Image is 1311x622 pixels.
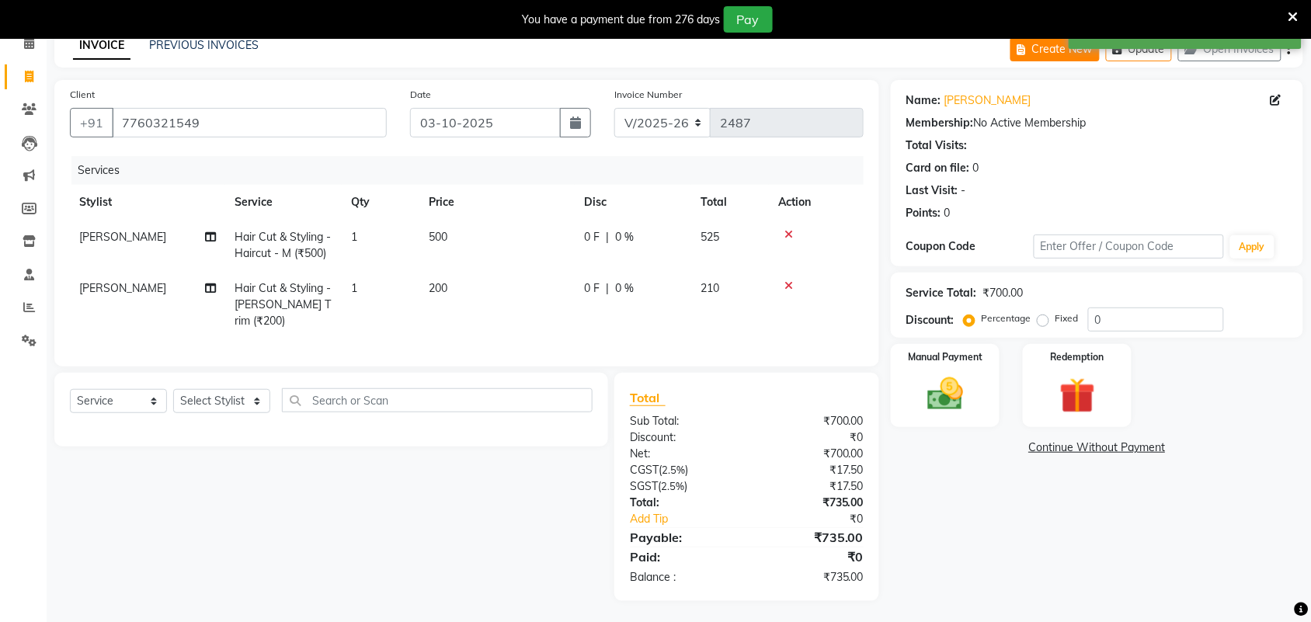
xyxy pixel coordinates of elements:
[1010,37,1100,61] button: Create New
[769,185,864,220] th: Action
[618,413,747,429] div: Sub Total:
[79,230,166,244] span: [PERSON_NAME]
[944,92,1031,109] a: [PERSON_NAME]
[701,281,719,295] span: 210
[523,12,721,28] div: You have a payment due from 276 days
[70,108,113,137] button: +91
[1230,235,1274,259] button: Apply
[615,280,634,297] span: 0 %
[618,478,747,495] div: ( )
[614,88,682,102] label: Invoice Number
[342,185,419,220] th: Qty
[149,38,259,52] a: PREVIOUS INVOICES
[894,440,1300,456] a: Continue Without Payment
[906,182,958,199] div: Last Visit:
[112,108,387,137] input: Search by Name/Mobile/Email/Code
[962,182,966,199] div: -
[575,185,691,220] th: Disc
[906,312,955,328] div: Discount:
[618,547,747,566] div: Paid:
[906,238,1034,255] div: Coupon Code
[916,374,975,415] img: _cash.svg
[235,281,331,328] span: Hair Cut & Styling - [PERSON_NAME] Trim (₹200)
[1055,311,1079,325] label: Fixed
[746,462,875,478] div: ₹17.50
[908,350,982,364] label: Manual Payment
[618,462,747,478] div: ( )
[351,230,357,244] span: 1
[1034,235,1224,259] input: Enter Offer / Coupon Code
[906,205,941,221] div: Points:
[235,230,331,260] span: Hair Cut & Styling - Haircut - M (₹500)
[1106,37,1172,61] button: Update
[615,229,634,245] span: 0 %
[618,569,747,586] div: Balance :
[351,281,357,295] span: 1
[746,569,875,586] div: ₹735.00
[630,463,659,477] span: CGST
[606,229,609,245] span: |
[429,230,447,244] span: 500
[982,311,1031,325] label: Percentage
[691,185,769,220] th: Total
[662,464,685,476] span: 2.5%
[282,388,593,412] input: Search or Scan
[906,160,970,176] div: Card on file:
[906,92,941,109] div: Name:
[618,429,747,446] div: Discount:
[1178,37,1281,61] button: Open Invoices
[630,479,658,493] span: SGST
[419,185,575,220] th: Price
[746,413,875,429] div: ₹700.00
[70,88,95,102] label: Client
[70,185,225,220] th: Stylist
[618,446,747,462] div: Net:
[746,429,875,446] div: ₹0
[606,280,609,297] span: |
[618,511,768,527] a: Add Tip
[1051,350,1104,364] label: Redemption
[584,229,600,245] span: 0 F
[973,160,979,176] div: 0
[724,6,773,33] button: Pay
[746,495,875,511] div: ₹735.00
[79,281,166,295] span: [PERSON_NAME]
[630,390,666,406] span: Total
[746,547,875,566] div: ₹0
[768,511,875,527] div: ₹0
[1048,374,1107,418] img: _gift.svg
[906,115,974,131] div: Membership:
[906,137,968,154] div: Total Visits:
[661,480,684,492] span: 2.5%
[746,446,875,462] div: ₹700.00
[429,281,447,295] span: 200
[71,156,875,185] div: Services
[410,88,431,102] label: Date
[746,478,875,495] div: ₹17.50
[944,205,951,221] div: 0
[701,230,719,244] span: 525
[983,285,1024,301] div: ₹700.00
[906,285,977,301] div: Service Total:
[584,280,600,297] span: 0 F
[73,32,130,60] a: INVOICE
[225,185,342,220] th: Service
[618,528,747,547] div: Payable:
[618,495,747,511] div: Total:
[746,528,875,547] div: ₹735.00
[906,115,1288,131] div: No Active Membership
